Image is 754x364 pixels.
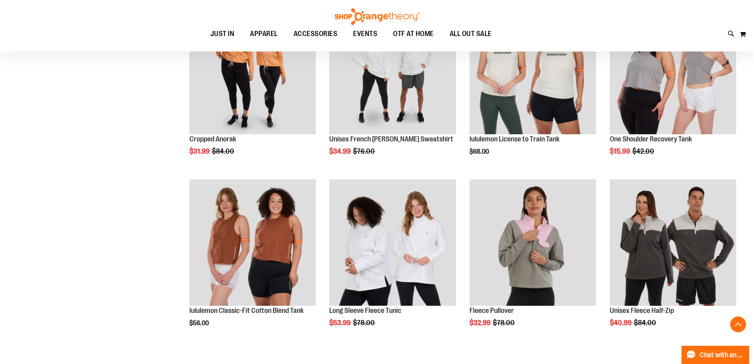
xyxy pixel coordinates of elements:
div: product [325,175,460,347]
span: $68.00 [470,148,490,155]
div: product [606,4,740,175]
img: Shop Orangetheory [334,8,421,25]
a: Unisex French Terry Crewneck Sweatshirt primary imageSALE [329,8,456,135]
span: ALL OUT SALE [450,25,492,43]
a: Long Sleeve Fleece Tunic [329,307,401,314]
img: Main view of 2024 Convention lululemon License to Train [470,8,596,134]
a: One Shoulder Recovery Tank [610,135,692,143]
img: lululemon Classic-Fit Cotton Blend Tank [189,179,316,306]
a: Main view of One Shoulder Recovery TankSALE [610,8,736,135]
span: $34.99 [329,147,352,155]
a: Product image for Fleece Long Sleeve [329,179,456,307]
img: Main view of One Shoulder Recovery Tank [610,8,736,134]
span: JUST IN [210,25,235,43]
img: Product image for Unisex Fleece Half Zip [610,179,736,306]
div: product [185,4,320,175]
span: $40.99 [610,319,633,327]
div: product [466,4,600,175]
img: Cropped Anorak primary image [189,8,316,134]
span: $84.00 [212,147,235,155]
span: $78.00 [493,319,516,327]
img: Unisex French Terry Crewneck Sweatshirt primary image [329,8,456,134]
a: Cropped Anorak primary imageSALE [189,8,316,135]
img: Product image for Fleece Long Sleeve [329,179,456,306]
a: lululemon License to Train Tank [470,135,559,143]
span: OTF AT HOME [393,25,434,43]
div: product [185,175,320,347]
a: lululemon Classic-Fit Cotton Blend Tank [189,179,316,307]
a: Cropped Anorak [189,135,236,143]
span: $32.99 [470,319,492,327]
a: Unisex French [PERSON_NAME] Sweatshirt [329,135,453,143]
span: Chat with an Expert [700,351,744,359]
div: product [325,4,460,175]
a: Unisex Fleece Half-Zip [610,307,674,314]
a: Product image for Fleece Pullover [470,179,596,307]
button: Back To Top [730,316,746,332]
a: lululemon Classic-Fit Cotton Blend Tank [189,307,304,314]
a: Main view of 2024 Convention lululemon License to Train [470,8,596,135]
span: $76.00 [353,147,376,155]
button: Chat with an Expert [681,346,750,364]
span: $56.00 [189,320,210,327]
span: $15.99 [610,147,631,155]
span: $84.00 [634,319,657,327]
span: EVENTS [353,25,377,43]
span: $53.99 [329,319,352,327]
a: Product image for Unisex Fleece Half Zip [610,179,736,307]
span: $42.00 [632,147,655,155]
span: $78.00 [353,319,376,327]
div: product [466,175,600,347]
a: Fleece Pullover [470,307,514,314]
span: $31.99 [189,147,211,155]
span: APPAREL [250,25,278,43]
div: product [606,175,740,347]
img: Product image for Fleece Pullover [470,179,596,306]
span: ACCESSORIES [294,25,338,43]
